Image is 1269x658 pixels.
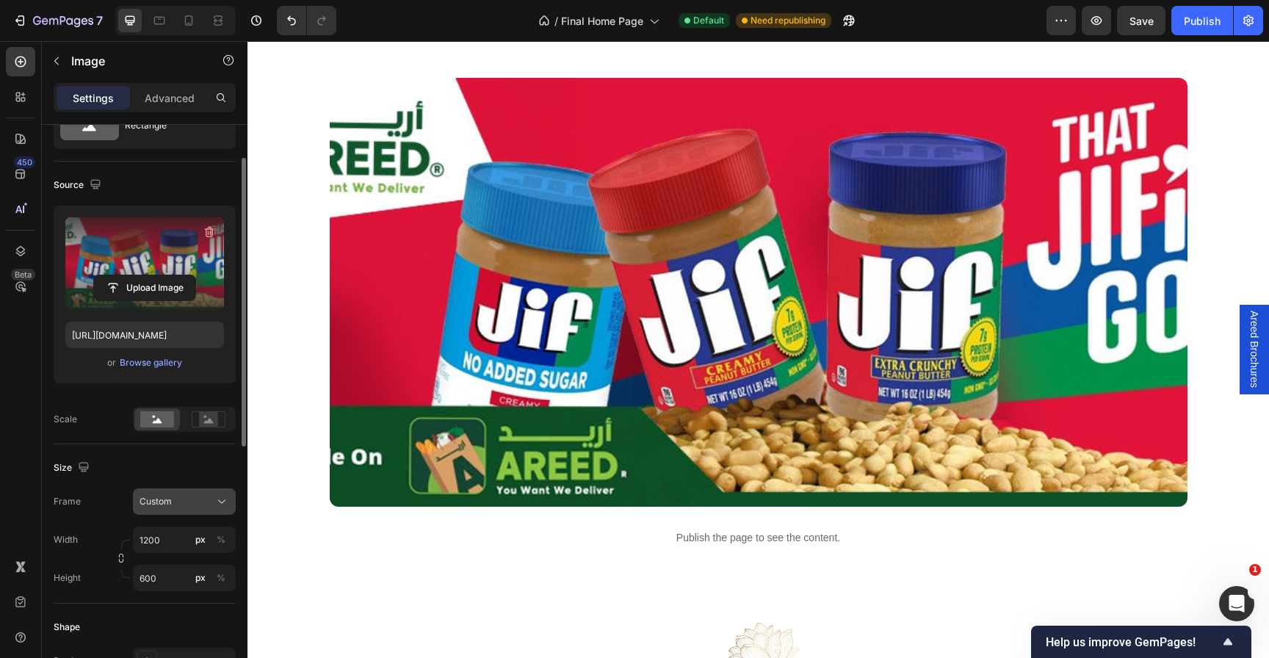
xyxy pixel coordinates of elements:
[212,531,230,549] button: px
[999,270,1014,347] span: Areed Brochures
[1219,586,1254,621] iframe: Intercom live chat
[1171,6,1233,35] button: Publish
[693,14,724,27] span: Default
[192,569,209,587] button: %
[1249,564,1261,576] span: 1
[1129,15,1154,27] span: Save
[82,37,940,466] img: gempages_528694895989228566-e7e0a235-6fac-4c75-ace4-9418ce4c4392.jpg
[140,495,172,508] span: Custom
[54,571,81,585] label: Height
[133,527,236,553] input: px%
[195,533,206,546] div: px
[247,41,1269,658] iframe: To enrich screen reader interactions, please activate Accessibility in Grammarly extension settings
[217,571,225,585] div: %
[145,90,195,106] p: Advanced
[71,52,196,70] p: Image
[96,12,103,29] p: 7
[561,13,643,29] span: Final Home Page
[54,621,80,634] div: Shape
[6,6,109,35] button: 7
[192,531,209,549] button: %
[14,156,35,168] div: 450
[277,6,336,35] div: Undo/Redo
[119,355,183,370] button: Browse gallery
[93,275,196,301] button: Upload Image
[1117,6,1165,35] button: Save
[107,354,116,372] span: or
[54,413,77,426] div: Scale
[751,14,825,27] span: Need republishing
[133,565,236,591] input: px%
[212,569,230,587] button: px
[54,176,104,195] div: Source
[54,458,93,478] div: Size
[65,322,224,348] input: https://example.com/image.jpg
[1184,13,1221,29] div: Publish
[1046,633,1237,651] button: Show survey - Help us improve GemPages!
[217,533,225,546] div: %
[1046,635,1219,649] span: Help us improve GemPages!
[554,13,558,29] span: /
[195,571,206,585] div: px
[133,488,236,515] button: Custom
[54,495,81,508] label: Frame
[11,269,35,281] div: Beta
[54,533,78,546] label: Width
[73,90,114,106] p: Settings
[125,109,214,142] div: Rectangle
[94,489,928,505] p: Publish the page to see the content.
[120,356,182,369] div: Browse gallery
